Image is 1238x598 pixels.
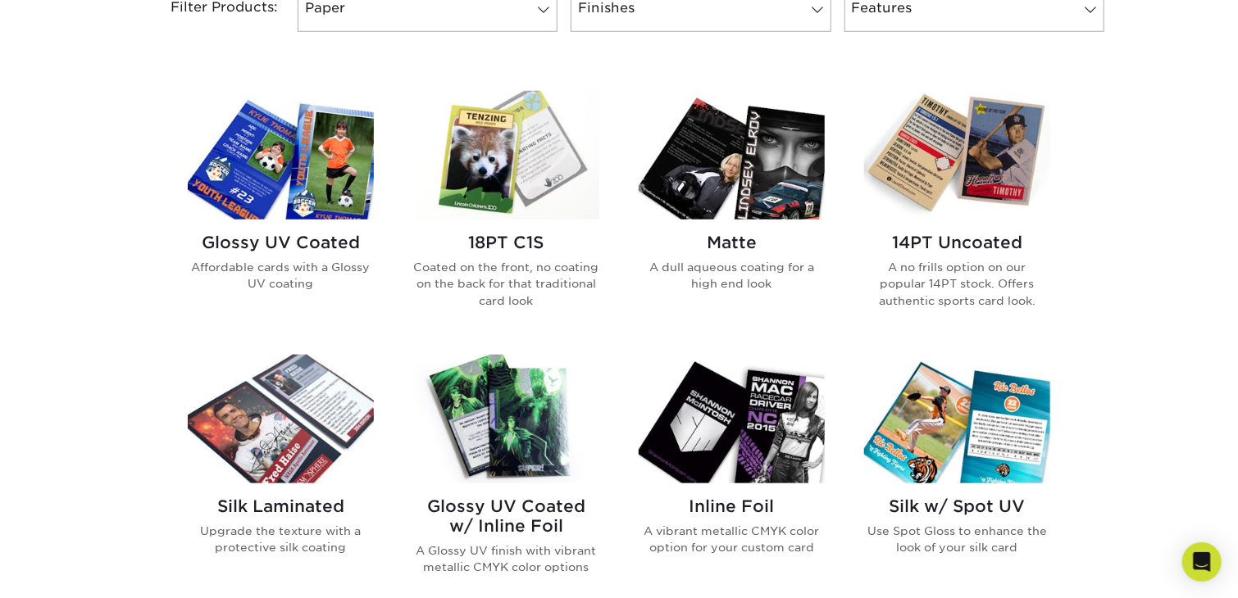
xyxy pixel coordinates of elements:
img: 18PT C1S Trading Cards [413,91,599,220]
a: Glossy UV Coated Trading Cards Glossy UV Coated Affordable cards with a Glossy UV coating [188,91,374,335]
p: Affordable cards with a Glossy UV coating [188,259,374,292]
h2: Inline Foil [639,496,825,516]
h2: Glossy UV Coated [188,233,374,252]
p: Coated on the front, no coating on the back for that traditional card look [413,259,599,309]
p: A no frills option on our popular 14PT stock. Offers authentic sports card look. [864,259,1050,309]
img: Silk w/ Spot UV Trading Cards [864,355,1050,483]
p: Upgrade the texture with a protective silk coating [188,523,374,556]
img: Matte Trading Cards [639,91,825,220]
img: 14PT Uncoated Trading Cards [864,91,1050,220]
h2: 18PT C1S [413,233,599,252]
a: 14PT Uncoated Trading Cards 14PT Uncoated A no frills option on our popular 14PT stock. Offers au... [864,91,1050,335]
p: A dull aqueous coating for a high end look [639,259,825,292]
a: Matte Trading Cards Matte A dull aqueous coating for a high end look [639,91,825,335]
h2: 14PT Uncoated [864,233,1050,252]
img: Glossy UV Coated Trading Cards [188,91,374,220]
p: A vibrant metallic CMYK color option for your custom card [639,523,825,556]
p: Use Spot Gloss to enhance the look of your silk card [864,523,1050,556]
h2: Silk w/ Spot UV [864,496,1050,516]
h2: Matte [639,233,825,252]
a: 18PT C1S Trading Cards 18PT C1S Coated on the front, no coating on the back for that traditional ... [413,91,599,335]
img: Glossy UV Coated w/ Inline Foil Trading Cards [413,355,599,483]
h2: Silk Laminated [188,496,374,516]
p: A Glossy UV finish with vibrant metallic CMYK color options [413,542,599,576]
img: Silk Laminated Trading Cards [188,355,374,483]
h2: Glossy UV Coated w/ Inline Foil [413,496,599,536]
img: Inline Foil Trading Cards [639,355,825,483]
div: Open Intercom Messenger [1182,542,1222,582]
